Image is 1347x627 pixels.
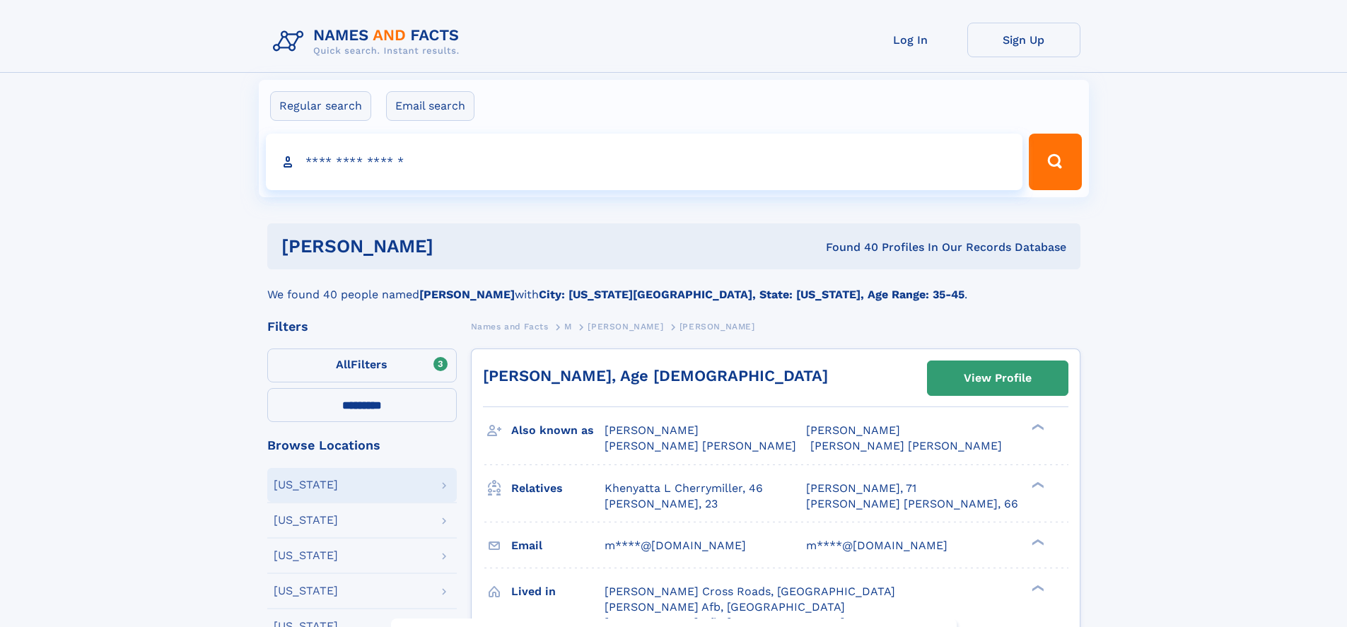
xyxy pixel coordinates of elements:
a: M [564,317,572,335]
a: Khenyatta L Cherrymiller, 46 [605,481,763,496]
div: [US_STATE] [274,550,338,561]
div: ❯ [1028,423,1045,432]
input: search input [266,134,1023,190]
a: Sign Up [967,23,1080,57]
span: [PERSON_NAME] [PERSON_NAME] [605,439,796,452]
div: Browse Locations [267,439,457,452]
a: [PERSON_NAME] [588,317,663,335]
div: ❯ [1028,583,1045,592]
span: [PERSON_NAME] [806,423,900,437]
h3: Also known as [511,418,605,443]
div: [US_STATE] [274,479,338,491]
span: All [336,358,351,371]
a: [PERSON_NAME], 23 [605,496,718,512]
div: We found 40 people named with . [267,269,1080,303]
h3: Email [511,534,605,558]
a: Names and Facts [471,317,549,335]
span: M [564,322,572,332]
div: Filters [267,320,457,333]
div: ❯ [1028,480,1045,489]
span: [PERSON_NAME] Cross Roads, [GEOGRAPHIC_DATA] [605,585,895,598]
span: [PERSON_NAME] [605,423,699,437]
b: City: [US_STATE][GEOGRAPHIC_DATA], State: [US_STATE], Age Range: 35-45 [539,288,964,301]
label: Regular search [270,91,371,121]
div: Found 40 Profiles In Our Records Database [629,240,1066,255]
label: Email search [386,91,474,121]
h3: Lived in [511,580,605,604]
div: View Profile [964,362,1032,394]
a: View Profile [928,361,1068,395]
span: [PERSON_NAME] [PERSON_NAME] [810,439,1002,452]
span: [PERSON_NAME] Afb, [GEOGRAPHIC_DATA] [605,600,845,614]
span: [PERSON_NAME] [680,322,755,332]
label: Filters [267,348,457,382]
a: Log In [854,23,967,57]
b: [PERSON_NAME] [419,288,515,301]
h1: [PERSON_NAME] [281,238,630,255]
button: Search Button [1029,134,1081,190]
div: [US_STATE] [274,515,338,526]
a: [PERSON_NAME], Age [DEMOGRAPHIC_DATA] [483,367,828,385]
h3: Relatives [511,476,605,500]
img: Logo Names and Facts [267,23,471,61]
div: ❯ [1028,537,1045,546]
span: [PERSON_NAME] [588,322,663,332]
a: [PERSON_NAME] [PERSON_NAME], 66 [806,496,1018,512]
div: [US_STATE] [274,585,338,597]
a: [PERSON_NAME], 71 [806,481,916,496]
